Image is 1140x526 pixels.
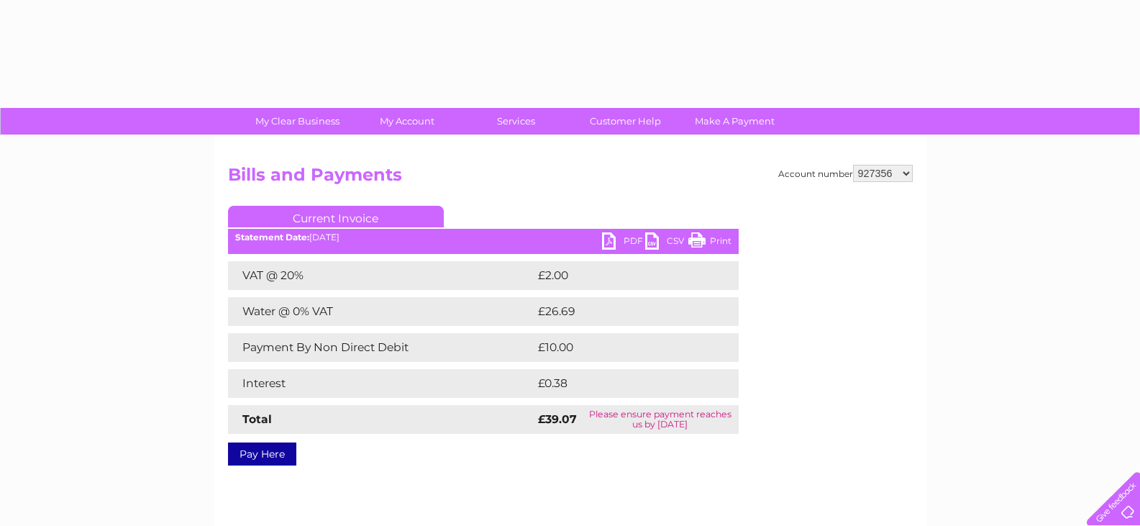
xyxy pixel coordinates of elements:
[582,405,738,434] td: Please ensure payment reaches us by [DATE]
[228,206,444,227] a: Current Invoice
[228,443,296,466] a: Pay Here
[534,261,706,290] td: £2.00
[228,261,534,290] td: VAT @ 20%
[457,108,575,135] a: Services
[675,108,794,135] a: Make A Payment
[228,165,913,192] h2: Bills and Payments
[645,232,688,253] a: CSV
[534,297,711,326] td: £26.69
[242,412,272,426] strong: Total
[228,333,534,362] td: Payment By Non Direct Debit
[347,108,466,135] a: My Account
[235,232,309,242] b: Statement Date:
[238,108,357,135] a: My Clear Business
[228,369,534,398] td: Interest
[538,412,577,426] strong: £39.07
[778,165,913,182] div: Account number
[534,333,709,362] td: £10.00
[534,369,705,398] td: £0.38
[228,232,739,242] div: [DATE]
[688,232,731,253] a: Print
[566,108,685,135] a: Customer Help
[602,232,645,253] a: PDF
[228,297,534,326] td: Water @ 0% VAT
